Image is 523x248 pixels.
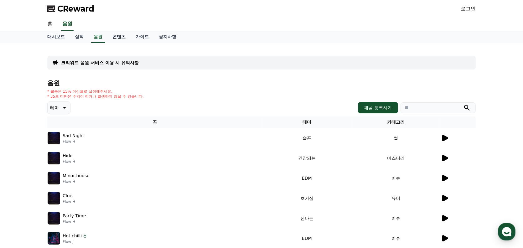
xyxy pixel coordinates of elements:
span: 설정 [97,205,104,210]
p: Flow H [63,179,90,184]
a: CReward [47,4,94,14]
span: 홈 [20,205,23,210]
button: 테마 [47,101,70,114]
p: Clue [63,193,72,199]
p: Flow H [63,199,75,204]
th: 카테고리 [351,116,441,128]
a: 콘텐츠 [107,31,131,43]
p: Party Time [63,213,86,219]
p: Flow H [63,219,86,224]
th: 곡 [47,116,262,128]
img: music [48,172,60,184]
img: music [48,212,60,225]
td: 미스터리 [351,148,441,168]
img: music [48,232,60,245]
td: 유머 [351,188,441,208]
p: Sad Night [63,132,84,139]
td: 슬픈 [262,128,351,148]
p: * 35초 미만은 수익이 적거나 발생하지 않을 수 있습니다. [47,94,144,99]
a: 음원 [61,18,74,31]
td: 썰 [351,128,441,148]
p: * 볼륨은 15% 이상으로 설정해주세요. [47,89,144,94]
p: 테마 [50,103,59,112]
a: 실적 [70,31,89,43]
td: 이슈 [351,168,441,188]
img: music [48,192,60,204]
p: Hide [63,152,73,159]
a: 음원 [91,31,105,43]
p: Flow H [63,159,75,164]
img: music [48,132,60,144]
td: EDM [262,168,351,188]
span: 대화 [57,206,65,211]
a: 공지사항 [154,31,181,43]
a: 대화 [41,196,81,212]
p: Hot chilli [63,233,82,239]
td: 긴장되는 [262,148,351,168]
img: music [48,152,60,164]
a: 설정 [81,196,120,212]
a: 홈 [2,196,41,212]
a: 로그인 [461,5,476,13]
p: Minor house [63,173,90,179]
a: 크리워드 음원 서비스 이용 시 유의사항 [61,59,139,66]
td: 이슈 [351,208,441,228]
a: 홈 [42,18,57,31]
p: Flow J [63,239,87,244]
td: 호기심 [262,188,351,208]
span: CReward [57,4,94,14]
h4: 음원 [47,80,476,86]
a: 대시보드 [42,31,70,43]
a: 가이드 [131,31,154,43]
th: 테마 [262,116,351,128]
p: Flow H [63,139,84,144]
td: 신나는 [262,208,351,228]
button: 채널 등록하기 [358,102,398,113]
